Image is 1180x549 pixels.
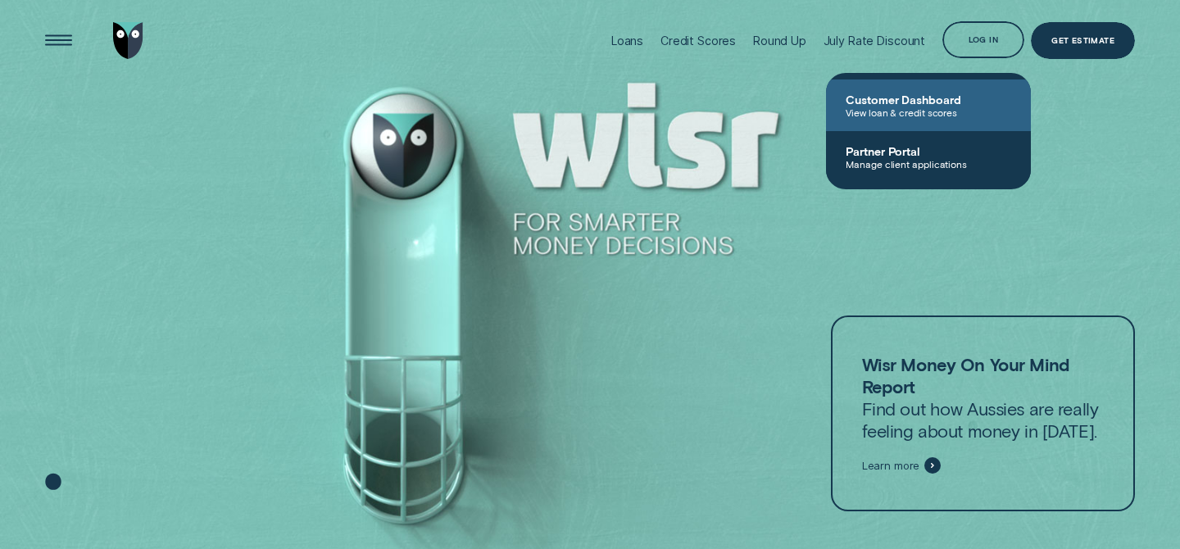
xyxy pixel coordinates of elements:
p: Find out how Aussies are really feeling about money in [DATE]. [862,353,1105,442]
a: Partner PortalManage client applications [826,131,1031,183]
button: Log in [942,21,1024,58]
div: July Rate Discount [824,34,925,48]
span: Customer Dashboard [846,93,1011,107]
strong: Wisr Money On Your Mind Report [862,353,1070,397]
div: Loans [611,34,643,48]
a: Wisr Money On Your Mind ReportFind out how Aussies are really feeling about money in [DATE].Learn... [831,315,1135,510]
span: View loan & credit scores [846,107,1011,118]
img: Wisr [113,22,143,59]
button: Open Menu [40,22,77,59]
span: Partner Portal [846,144,1011,158]
span: Learn more [862,459,920,473]
div: Credit Scores [660,34,736,48]
a: Customer DashboardView loan & credit scores [826,79,1031,131]
span: Manage client applications [846,158,1011,170]
a: Get Estimate [1031,22,1135,59]
div: Round Up [753,34,806,48]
